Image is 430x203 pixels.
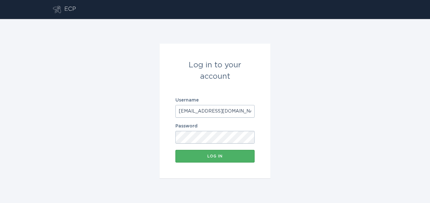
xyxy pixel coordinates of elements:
[53,6,61,13] button: Go to dashboard
[175,59,255,82] div: Log in to your account
[175,124,255,128] label: Password
[175,98,255,102] label: Username
[175,150,255,163] button: Log in
[64,6,76,13] div: ECP
[179,154,251,158] div: Log in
